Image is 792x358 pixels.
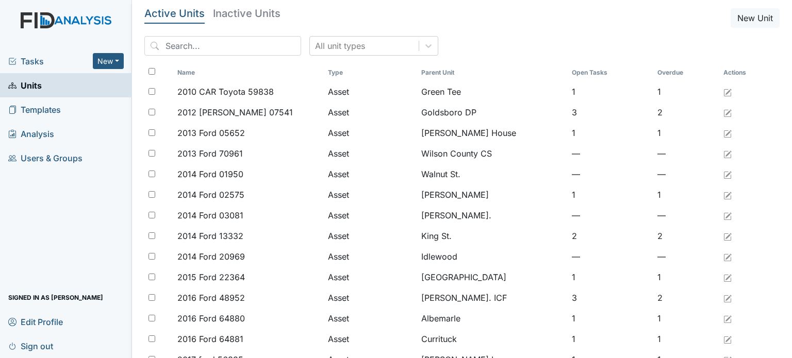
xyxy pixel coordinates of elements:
span: 2014 Ford 03081 [177,209,243,221]
td: Asset [324,287,417,308]
th: Actions [719,64,771,81]
td: Asset [324,205,417,226]
td: Asset [324,143,417,164]
a: Edit [723,312,732,325]
span: 2016 Ford 64881 [177,333,243,345]
td: 1 [568,308,653,329]
h5: Active Units [144,8,205,19]
a: Edit [723,106,732,118]
span: 2012 [PERSON_NAME] 07541 [177,106,293,118]
td: 1 [653,329,719,349]
th: Toggle SortBy [653,64,719,81]
td: 1 [568,329,653,349]
span: Templates [8,101,61,117]
span: Units [8,77,42,93]
td: [PERSON_NAME]. ICF [417,287,568,308]
td: [PERSON_NAME]. [417,205,568,226]
td: — [568,246,653,267]
td: 1 [568,184,653,205]
td: 1 [653,81,719,102]
th: Toggle SortBy [173,64,324,81]
th: Toggle SortBy [417,64,568,81]
span: Edit Profile [8,314,63,330]
span: 2013 Ford 70961 [177,147,243,160]
td: [PERSON_NAME] House [417,123,568,143]
a: Edit [723,168,732,180]
a: Edit [723,271,732,283]
a: Edit [723,230,732,242]
td: — [568,164,653,184]
button: New Unit [731,8,780,28]
td: — [653,246,719,267]
span: 2014 Ford 02575 [177,189,244,201]
td: Asset [324,246,417,267]
button: New [93,53,124,69]
td: Asset [324,123,417,143]
td: Walnut St. [417,164,568,184]
span: 2015 Ford 22364 [177,271,245,283]
td: Wilson County CS [417,143,568,164]
td: Asset [324,329,417,349]
td: — [653,205,719,226]
td: Asset [324,102,417,123]
a: Edit [723,250,732,263]
td: Asset [324,226,417,246]
td: Currituck [417,329,568,349]
td: Green Tee [417,81,568,102]
td: Idlewood [417,246,568,267]
td: — [653,143,719,164]
a: Edit [723,209,732,221]
span: 2014 Ford 20969 [177,250,245,263]
td: 1 [653,123,719,143]
td: Asset [324,184,417,205]
span: 2013 Ford 05652 [177,127,245,139]
span: Sign out [8,338,53,354]
td: Asset [324,308,417,329]
td: 1 [653,308,719,329]
td: Asset [324,164,417,184]
input: Toggle All Rows Selected [148,68,155,75]
td: Albemarle [417,308,568,329]
td: [GEOGRAPHIC_DATA] [417,267,568,287]
td: 1 [653,267,719,287]
span: 2014 Ford 13332 [177,230,243,242]
div: All unit types [315,40,365,52]
td: 2 [653,287,719,308]
a: Edit [723,189,732,201]
td: [PERSON_NAME] [417,184,568,205]
a: Edit [723,127,732,139]
a: Edit [723,333,732,345]
th: Toggle SortBy [568,64,653,81]
span: Signed in as [PERSON_NAME] [8,289,103,305]
span: 2014 Ford 01950 [177,168,243,180]
span: 2010 CAR Toyota 59838 [177,86,274,98]
td: Asset [324,81,417,102]
input: Search... [144,36,301,56]
td: 3 [568,287,653,308]
h5: Inactive Units [213,8,280,19]
td: 1 [568,81,653,102]
span: 2016 Ford 48952 [177,292,245,304]
a: Edit [723,292,732,304]
td: 2 [653,226,719,246]
td: — [568,143,653,164]
a: Edit [723,147,732,160]
a: Edit [723,86,732,98]
td: Asset [324,267,417,287]
td: 3 [568,102,653,123]
a: Tasks [8,55,93,67]
th: Toggle SortBy [324,64,417,81]
td: — [653,164,719,184]
td: 2 [653,102,719,123]
td: 1 [568,267,653,287]
td: — [568,205,653,226]
span: Analysis [8,126,54,142]
span: Users & Groups [8,150,82,166]
td: 2 [568,226,653,246]
td: King St. [417,226,568,246]
td: Goldsboro DP [417,102,568,123]
span: 2016 Ford 64880 [177,312,245,325]
td: 1 [568,123,653,143]
td: 1 [653,184,719,205]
